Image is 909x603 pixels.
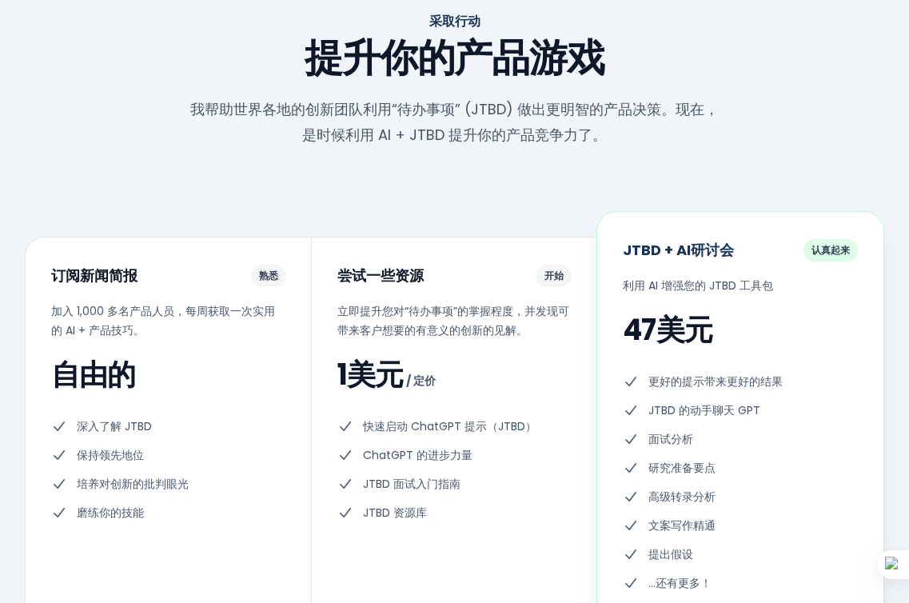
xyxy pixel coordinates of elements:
font: / 定价 [406,373,436,389]
font: 1美元 [337,354,403,395]
font: 47美元 [623,309,712,350]
font: 尝试一些资源 [337,266,424,286]
font: 提出假设 [648,546,693,562]
font: 认真起来 [811,243,850,257]
font: JTBD + AI研讨会 [623,240,734,260]
font: 自由的 [51,354,135,395]
font: 采取行动 [429,12,480,30]
font: 立即提升您对“待办事项”的掌握程度，并发现可带来客户想要的有意义的创新的见解。 [337,303,569,338]
font: JTBD 资源库 [363,505,427,521]
font: 深入了解 JTBD [77,418,152,434]
font: 高级转录分析 [648,489,716,505]
font: ...还有更多！ [648,575,712,591]
font: 更好的提示带来更好的结果 [648,373,783,389]
font: 磨练你的技能 [77,505,144,521]
font: JTBD 的动手聊天 GPT [648,402,760,418]
font: JTBD 面试入门指南 [363,476,460,492]
font: 文案写作精通 [648,517,716,533]
font: 培养对创新的批判眼光 [77,476,189,492]
font: 加入 1,000 多名产品人员，每周获取一次实用的 AI + 产品技巧。 [51,303,275,338]
font: 我帮助世界各地的创新团队利用“待办事项” (JTBD) 做出更明智的产品决策。现在，是时候利用 AI + JTBD 提升你的产品竞争力了。 [190,99,719,145]
font: 研究准备要点 [648,460,716,476]
font: 利用 AI 增强您的 JTBD 工具包 [623,278,773,294]
font: 面试分析 [648,431,693,447]
font: 订阅新闻简报 [51,266,138,286]
font: 提升你的产品游戏 [305,31,604,85]
font: 保持领先地位 [77,447,144,463]
font: 熟悉 [259,269,278,282]
font: 开始 [544,269,564,282]
font: ChatGPT 的进步力量 [363,447,472,463]
font: 快速启动 ChatGPT 提示（JTBD） [363,418,536,434]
